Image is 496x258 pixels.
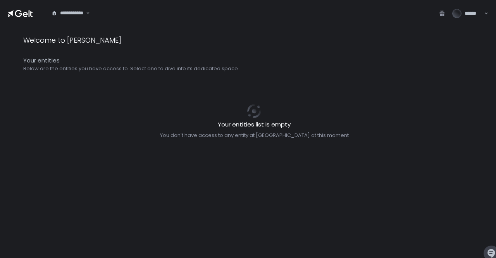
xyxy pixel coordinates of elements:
div: Welcome to [PERSON_NAME] [23,35,121,45]
div: Your entities [23,56,239,65]
div: Search for option [46,5,90,21]
input: Search for option [52,17,85,24]
div: Below are the entities you have access to. Select one to dive into its dedicated space. [23,65,239,72]
div: You don't have access to any entity at [GEOGRAPHIC_DATA] at this moment [160,132,349,139]
h2: Your entities list is empty [160,120,349,129]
